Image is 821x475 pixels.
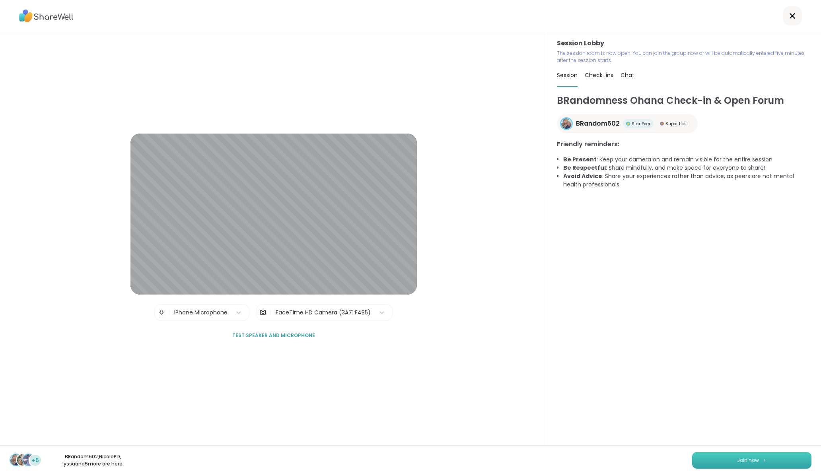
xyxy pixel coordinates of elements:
img: NicolePD [17,454,28,465]
div: FaceTime HD Camera (3A71:F4B5) [276,308,371,317]
img: BRandom502 [10,454,21,465]
div: iPhone Microphone [174,308,228,317]
span: Test speaker and microphone [232,332,315,339]
span: Check-ins [585,71,613,79]
span: | [168,304,170,320]
p: BRandom502 , NicolePD , lyssa and 5 more are here. [49,453,138,467]
li: : Keep your camera on and remain visible for the entire session. [563,155,811,164]
li: : Share your experiences rather than advice, as peers are not mental health professionals. [563,172,811,189]
p: The session room is now open. You can join the group now or will be automatically entered five mi... [557,50,811,64]
span: Session [557,71,578,79]
li: : Share mindfully, and make space for everyone to share! [563,164,811,172]
button: Test speaker and microphone [229,327,318,344]
h3: Session Lobby [557,39,811,48]
img: ShareWell Logomark [762,458,767,462]
span: Star Peer [632,121,650,127]
span: +5 [32,456,39,465]
span: BRandom502 [576,119,620,128]
img: lyssa [23,454,34,465]
h1: BRandomness Ohana Check-in & Open Forum [557,93,811,108]
img: Super Host [660,122,664,126]
button: Join now [692,452,811,469]
span: Chat [621,71,634,79]
img: Camera [259,304,267,320]
b: Be Respectful [563,164,606,172]
span: | [270,304,272,320]
img: Star Peer [626,122,630,126]
img: BRandom502 [561,118,572,129]
img: Microphone [158,304,165,320]
h3: Friendly reminders: [557,140,811,149]
a: BRandom502BRandom502Star PeerStar PeerSuper HostSuper Host [557,114,698,133]
span: Super Host [665,121,688,127]
b: Be Present [563,155,597,163]
img: ShareWell Logo [19,7,74,25]
span: Join now [737,457,759,464]
b: Avoid Advice [563,172,602,180]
